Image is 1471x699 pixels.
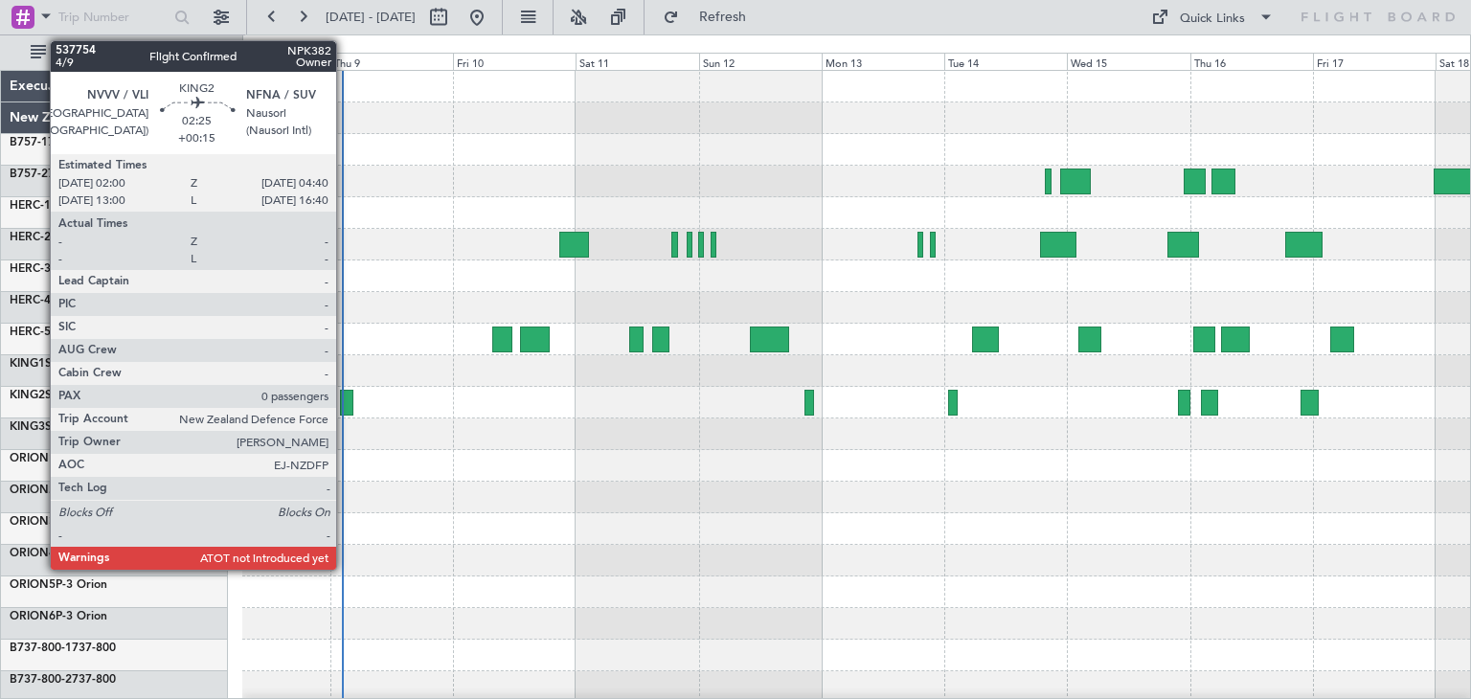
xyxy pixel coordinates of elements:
[10,611,107,622] a: ORION6P-3 Orion
[208,53,330,70] div: Wed 8
[246,38,279,55] div: [DATE]
[10,295,51,306] span: HERC-4
[10,137,48,148] span: B757-1
[10,232,51,243] span: HERC-2
[10,674,72,686] span: B737-800-2
[58,3,169,32] input: Trip Number
[10,453,56,464] span: ORION1
[10,453,107,464] a: ORION1P-3 Orion
[822,53,944,70] div: Mon 13
[10,263,51,275] span: HERC-3
[10,169,48,180] span: B757-2
[10,263,133,275] a: HERC-3C-130 Hercules
[699,53,822,70] div: Sun 12
[10,327,51,338] span: HERC-5
[944,53,1067,70] div: Tue 14
[21,37,208,68] button: All Aircraft
[576,53,698,70] div: Sat 11
[10,358,45,370] span: KING1
[10,485,56,496] span: ORION2
[10,295,133,306] a: HERC-4C-130 Hercules
[10,421,45,433] span: KING3
[10,390,150,401] a: KING2Super King Air 200
[10,169,68,180] a: B757-2757
[10,579,107,591] a: ORION5P-3 Orion
[10,643,116,654] a: B737-800-1737-800
[50,46,202,59] span: All Aircraft
[10,485,107,496] a: ORION2P-3 Orion
[330,53,453,70] div: Thu 9
[1190,53,1313,70] div: Thu 16
[683,11,763,24] span: Refresh
[10,579,56,591] span: ORION5
[1142,2,1283,33] button: Quick Links
[1313,53,1436,70] div: Fri 17
[10,200,133,212] a: HERC-1C-130 Hercules
[10,200,51,212] span: HERC-1
[10,643,72,654] span: B737-800-1
[654,2,769,33] button: Refresh
[10,421,150,433] a: KING3Super King Air 200
[10,390,45,401] span: KING2
[1180,10,1245,29] div: Quick Links
[1067,53,1189,70] div: Wed 15
[10,548,107,559] a: ORION4P-3 Orion
[10,137,68,148] a: B757-1757
[10,611,56,622] span: ORION6
[10,516,107,528] a: ORION3P-3 Orion
[326,9,416,26] span: [DATE] - [DATE]
[453,53,576,70] div: Fri 10
[10,548,56,559] span: ORION4
[10,516,56,528] span: ORION3
[10,358,150,370] a: KING1Super King Air 200
[10,232,133,243] a: HERC-2C-130 Hercules
[10,327,133,338] a: HERC-5C-130 Hercules
[10,674,116,686] a: B737-800-2737-800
